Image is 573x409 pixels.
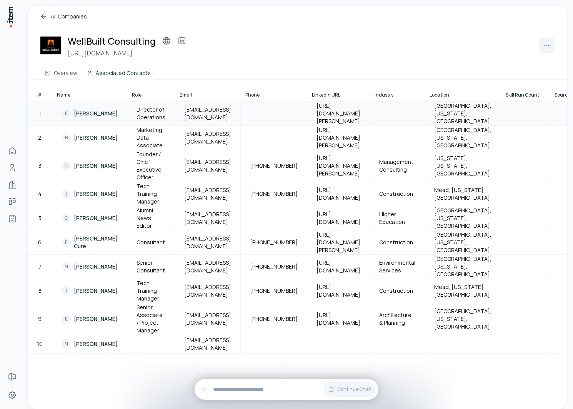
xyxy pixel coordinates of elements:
[62,286,71,295] div: J
[28,279,52,303] td: 8
[62,238,71,247] div: F
[184,235,231,250] span: [EMAIL_ADDRESS][DOMAIN_NAME]
[184,106,231,121] span: [EMAIL_ADDRESS][DOMAIN_NAME]
[62,109,71,118] div: E
[434,186,491,202] span: Mead, [US_STATE], [GEOGRAPHIC_DATA]
[316,154,360,177] span: [URL][DOMAIN_NAME][PERSON_NAME]
[323,382,375,397] button: Continue Chat
[250,315,298,323] span: [PHONE_NUMBER]
[250,162,298,170] span: [PHONE_NUMBER]
[74,190,118,198] span: [PERSON_NAME]
[74,134,118,142] span: [PERSON_NAME]
[62,339,71,349] div: N
[375,93,400,97] button: Industry
[40,12,555,21] a: All Companies
[434,102,491,125] span: [GEOGRAPHIC_DATA], [US_STATE], [GEOGRAPHIC_DATA]
[62,214,71,223] div: C
[62,314,71,324] div: E
[184,186,231,202] span: [EMAIL_ADDRESS][DOMAIN_NAME]
[137,239,165,246] span: Consultant
[28,182,52,206] td: 4
[316,311,360,327] span: [URL][DOMAIN_NAME]
[40,35,62,56] img: WellBuilt Consulting
[434,283,491,299] span: Mead, [US_STATE], [GEOGRAPHIC_DATA]
[379,287,413,295] span: Construction
[62,314,118,324] a: E[PERSON_NAME]
[57,93,77,97] button: Name
[74,162,118,170] span: [PERSON_NAME]
[137,150,165,181] span: Founder / Chief Executive Officer
[184,259,231,274] span: [EMAIL_ADDRESS][DOMAIN_NAME]
[74,110,118,117] span: [PERSON_NAME]
[74,315,118,323] span: [PERSON_NAME]
[250,287,298,295] span: [PHONE_NUMBER]
[316,210,360,226] span: [URL][DOMAIN_NAME]
[184,336,231,352] span: [EMAIL_ADDRESS][DOMAIN_NAME]
[195,379,378,400] div: Continue Chat
[137,279,165,302] span: Tech Training Manager
[62,161,71,170] div: C
[38,93,42,97] button: #
[74,214,118,222] span: [PERSON_NAME]
[137,106,165,121] span: Director of Operations
[82,64,155,79] button: Associated Contacts
[184,130,231,145] span: [EMAIL_ADDRESS][DOMAIN_NAME]
[62,133,118,142] a: B[PERSON_NAME]
[379,259,415,274] span: Environmental Services
[28,254,52,279] td: 7
[5,387,20,403] a: Settings
[316,126,360,149] span: [URL][DOMAIN_NAME][PERSON_NAME]
[28,230,52,254] td: 6
[316,102,360,125] span: [URL][DOMAIN_NAME][PERSON_NAME]
[379,210,415,226] span: Higher Education
[434,126,491,149] span: [GEOGRAPHIC_DATA], [US_STATE], [GEOGRAPHIC_DATA]
[62,262,71,271] div: N
[379,190,413,198] span: Construction
[506,93,545,97] button: Skill Run Count
[132,93,148,97] button: Role
[5,211,20,226] a: Agents
[5,177,20,192] a: Companies
[316,186,360,202] span: [URL][DOMAIN_NAME]
[180,93,198,97] button: Email
[74,263,118,270] span: [PERSON_NAME]
[184,158,231,174] span: [EMAIL_ADDRESS][DOMAIN_NAME]
[245,93,266,97] button: Phone
[74,235,118,250] span: [PERSON_NAME] Cure
[250,190,298,198] span: [PHONE_NUMBER]
[68,48,190,58] h3: [URL][DOMAIN_NAME]
[379,239,413,246] span: Construction
[28,101,52,125] td: 1
[62,189,71,199] div: J
[316,283,360,299] span: [URL][DOMAIN_NAME]
[5,160,20,175] a: People
[5,194,20,209] a: Deals
[434,154,491,177] span: [US_STATE], [US_STATE], [GEOGRAPHIC_DATA]
[250,239,298,246] span: [PHONE_NUMBER]
[5,143,20,159] a: Home
[184,311,231,327] span: [EMAIL_ADDRESS][DOMAIN_NAME]
[312,93,346,97] button: LinkedIn URL
[28,335,52,353] td: 10
[137,304,165,334] span: Senior Associate / Project Manager
[137,182,165,205] span: Tech Training Manager
[68,35,156,47] h2: WellBuilt Consulting
[434,231,491,254] span: [GEOGRAPHIC_DATA], [US_STATE], [GEOGRAPHIC_DATA]
[62,161,118,170] a: C[PERSON_NAME]
[316,231,360,254] span: [URL][DOMAIN_NAME][PERSON_NAME]
[28,206,52,230] td: 5
[337,386,371,392] span: Continue Chat
[434,207,491,230] span: [GEOGRAPHIC_DATA], [US_STATE], [GEOGRAPHIC_DATA]
[62,235,118,250] a: F[PERSON_NAME] Cure
[250,263,298,270] span: [PHONE_NUMBER]
[379,311,415,327] span: Architecture & Planning
[62,133,71,142] div: B
[434,255,491,278] span: [GEOGRAPHIC_DATA], [US_STATE], [GEOGRAPHIC_DATA]
[316,259,360,274] span: [URL][DOMAIN_NAME]
[74,340,118,348] span: [PERSON_NAME]
[184,283,231,299] span: [EMAIL_ADDRESS][DOMAIN_NAME]
[6,6,14,28] img: Item Brain Logo
[62,214,118,223] a: C[PERSON_NAME]
[62,109,118,118] a: E[PERSON_NAME]
[62,189,118,199] a: J[PERSON_NAME]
